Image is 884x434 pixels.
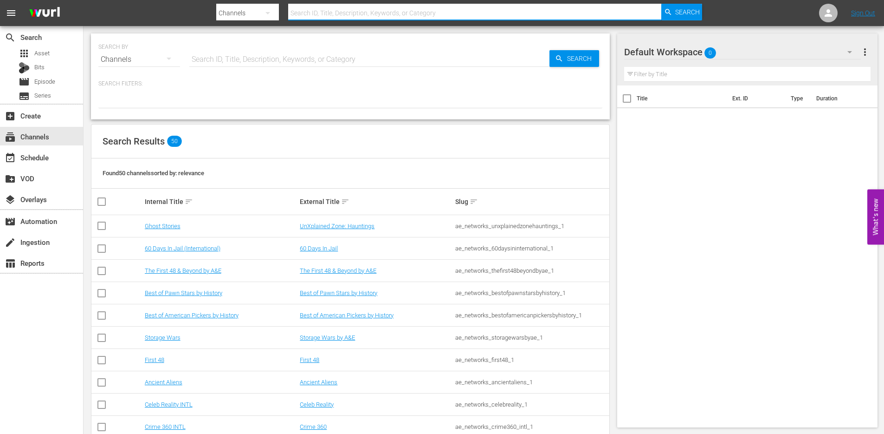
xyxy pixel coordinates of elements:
button: more_vert [859,41,871,63]
th: Ext. ID [727,85,786,112]
a: The First 48 & Beyond by A&E [145,267,221,274]
a: 60 Days In Jail (International) [145,245,220,252]
span: Bits [34,63,45,72]
div: ae_networks_bestofpawnstarsbyhistory_1 [455,289,608,296]
th: Duration [811,85,866,112]
span: Schedule [5,152,16,164]
span: Found 50 channels sorted by: relevance [103,170,204,177]
img: ans4CAIJ8jUAAAAAAAAAAAAAAAAAAAAAAAAgQb4GAAAAAAAAAAAAAAAAAAAAAAAAJMjXAAAAAAAAAAAAAAAAAAAAAAAAgAT5G... [22,2,67,24]
a: Celeb Reality [300,401,334,408]
a: Ghost Stories [145,223,181,230]
a: Best of American Pickers by History [145,312,239,319]
span: Ingestion [5,237,16,248]
span: Asset [19,48,30,59]
div: Bits [19,62,30,73]
a: Sign Out [851,9,875,17]
div: ae_networks_celebreality_1 [455,401,608,408]
div: ae_networks_thefirst48beyondbyae_1 [455,267,608,274]
div: Default Workspace [624,39,861,65]
a: Ancient Aliens [145,379,182,386]
a: First 48 [300,356,319,363]
div: Slug [455,196,608,207]
span: Episode [34,77,55,86]
span: Search [5,32,16,43]
span: sort [470,197,478,206]
th: Title [637,85,727,112]
a: Crime 360 INTL [145,423,186,430]
a: 60 Days In Jail [300,245,338,252]
span: more_vert [859,46,871,58]
a: UnXplained Zone: Hauntings [300,223,374,230]
div: ae_networks_first48_1 [455,356,608,363]
div: ae_networks_ancientaliens_1 [455,379,608,386]
a: Ancient Aliens [300,379,337,386]
span: Overlays [5,194,16,205]
a: Storage Wars by A&E [300,334,355,341]
span: Reports [5,258,16,269]
button: Open Feedback Widget [867,190,884,245]
a: Best of Pawn Stars by History [300,289,377,296]
a: Best of Pawn Stars by History [145,289,222,296]
div: ae_networks_bestofamericanpickersbyhistory_1 [455,312,608,319]
a: Celeb Reality INTL [145,401,193,408]
div: External Title [300,196,452,207]
span: Automation [5,216,16,227]
span: Search [675,4,700,20]
span: 0 [704,43,716,63]
span: Search Results [103,136,165,147]
span: VOD [5,173,16,184]
span: Asset [34,49,50,58]
div: Internal Title [145,196,297,207]
a: First 48 [145,356,164,363]
div: Channels [98,46,180,72]
button: Search [549,50,599,67]
span: 50 [167,136,182,147]
th: Type [785,85,811,112]
a: Best of American Pickers by History [300,312,394,319]
a: Crime 360 [300,423,327,430]
span: menu [6,7,17,19]
div: ae_networks_storagewarsbyae_1 [455,334,608,341]
div: ae_networks_60daysininternational_1 [455,245,608,252]
span: Create [5,111,16,122]
div: ae_networks_crime360_intl_1 [455,423,608,430]
p: Search Filters: [98,80,602,88]
button: Search [661,4,702,20]
a: Storage Wars [145,334,181,341]
div: ae_networks_unxplainedzonehauntings_1 [455,223,608,230]
span: Series [19,91,30,102]
a: The First 48 & Beyond by A&E [300,267,376,274]
span: Search [563,50,599,67]
span: Channels [5,132,16,143]
span: sort [341,197,349,206]
span: sort [185,197,193,206]
span: Series [34,91,51,100]
span: Episode [19,76,30,87]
